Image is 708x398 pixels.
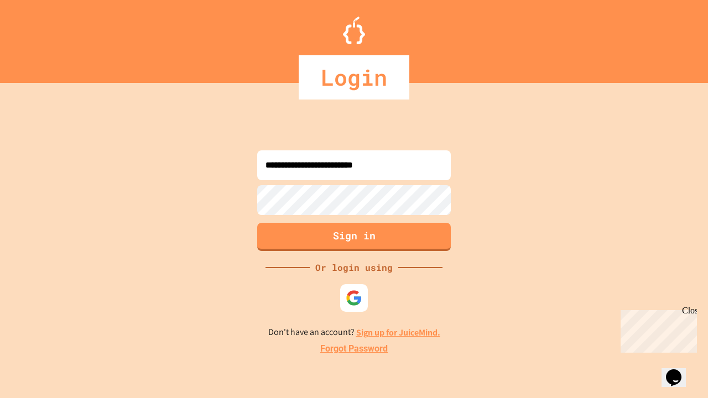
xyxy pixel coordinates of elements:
a: Forgot Password [320,342,388,355]
div: Chat with us now!Close [4,4,76,70]
img: Logo.svg [343,17,365,44]
iframe: chat widget [662,354,697,387]
div: Or login using [310,261,398,274]
div: Login [299,55,409,99]
p: Don't have an account? [268,326,440,339]
img: google-icon.svg [346,290,362,306]
a: Sign up for JuiceMind. [356,327,440,338]
button: Sign in [257,223,451,251]
iframe: chat widget [616,306,697,353]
